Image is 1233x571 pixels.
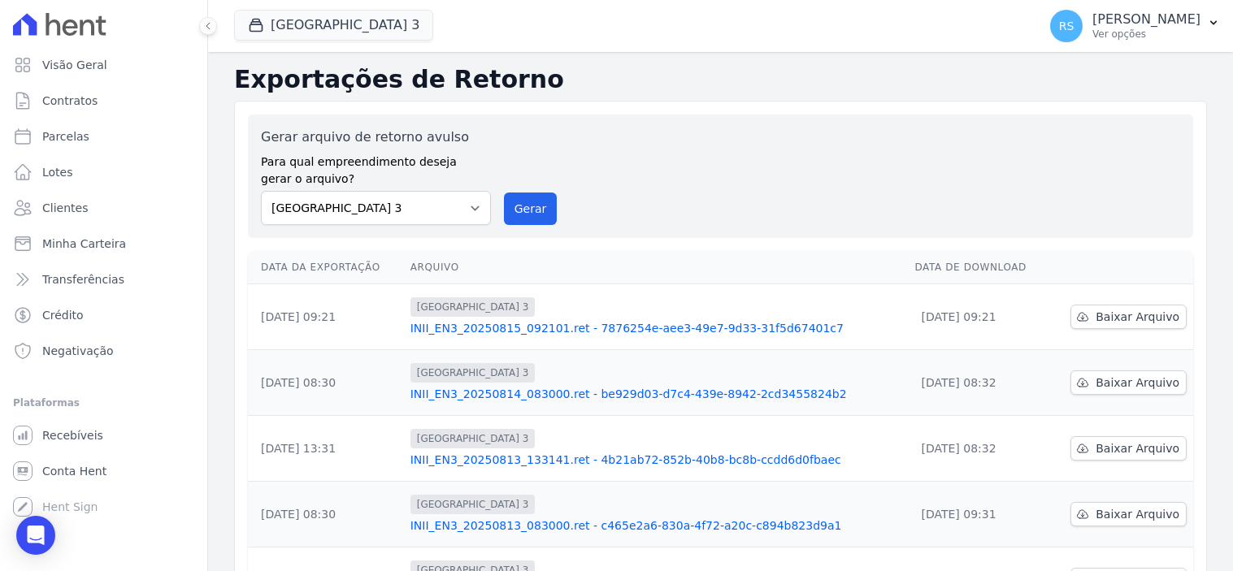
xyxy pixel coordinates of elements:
[410,429,536,448] span: [GEOGRAPHIC_DATA] 3
[410,452,902,468] a: INII_EN3_20250813_133141.ret - 4b21ab72-852b-40b8-bc8b-ccdd6d0fbaec
[7,455,201,487] a: Conta Hent
[1070,370,1187,395] a: Baixar Arquivo
[908,251,1048,284] th: Data de Download
[1092,28,1200,41] p: Ver opções
[7,84,201,117] a: Contratos
[42,236,126,252] span: Minha Carteira
[7,192,201,224] a: Clientes
[248,284,404,350] td: [DATE] 09:21
[1096,506,1179,522] span: Baixar Arquivo
[1059,20,1075,32] span: RS
[1096,309,1179,325] span: Baixar Arquivo
[908,416,1048,482] td: [DATE] 08:32
[1037,3,1233,49] button: RS [PERSON_NAME] Ver opções
[1070,305,1187,329] a: Baixar Arquivo
[248,251,404,284] th: Data da Exportação
[410,495,536,514] span: [GEOGRAPHIC_DATA] 3
[248,416,404,482] td: [DATE] 13:31
[42,427,103,443] span: Recebíveis
[7,227,201,260] a: Minha Carteira
[7,419,201,452] a: Recebíveis
[504,192,558,225] button: Gerar
[7,335,201,367] a: Negativação
[7,263,201,296] a: Transferências
[42,463,106,479] span: Conta Hent
[1070,436,1187,461] a: Baixar Arquivo
[1096,374,1179,391] span: Baixar Arquivo
[42,307,84,323] span: Crédito
[234,10,433,41] button: [GEOGRAPHIC_DATA] 3
[908,482,1048,547] td: [DATE] 09:31
[404,251,909,284] th: Arquivo
[908,284,1048,350] td: [DATE] 09:21
[410,297,536,317] span: [GEOGRAPHIC_DATA] 3
[1092,11,1200,28] p: [PERSON_NAME]
[16,516,55,555] div: Open Intercom Messenger
[234,65,1207,94] h2: Exportações de Retorno
[410,386,902,402] a: INII_EN3_20250814_083000.ret - be929d03-d7c4-439e-8942-2cd3455824b2
[410,363,536,383] span: [GEOGRAPHIC_DATA] 3
[261,147,491,188] label: Para qual empreendimento deseja gerar o arquivo?
[7,156,201,188] a: Lotes
[42,164,73,180] span: Lotes
[42,93,98,109] span: Contratos
[7,299,201,331] a: Crédito
[42,271,124,288] span: Transferências
[248,350,404,416] td: [DATE] 08:30
[42,128,89,145] span: Parcelas
[410,517,902,534] a: INII_EN3_20250813_083000.ret - c465e2a6-830a-4f72-a20c-c894b823d9a1
[42,57,107,73] span: Visão Geral
[7,120,201,153] a: Parcelas
[13,393,194,413] div: Plataformas
[248,482,404,547] td: [DATE] 08:30
[410,320,902,336] a: INII_EN3_20250815_092101.ret - 7876254e-aee3-49e7-9d33-31f5d67401c7
[42,200,88,216] span: Clientes
[1096,440,1179,456] span: Baixar Arquivo
[908,350,1048,416] td: [DATE] 08:32
[1070,502,1187,526] a: Baixar Arquivo
[42,343,114,359] span: Negativação
[7,49,201,81] a: Visão Geral
[261,128,491,147] label: Gerar arquivo de retorno avulso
